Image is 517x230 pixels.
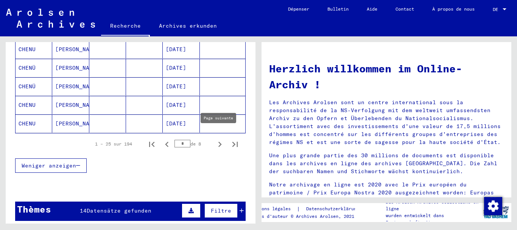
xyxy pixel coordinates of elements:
[101,17,150,36] a: Recherche
[297,205,300,212] font: |
[80,207,87,214] font: 14
[212,136,227,152] button: Page suivante
[306,206,359,211] font: Datenschutzerklärung
[159,136,174,152] button: Page précédente
[484,197,502,215] img: Zustimmung ändern
[166,46,186,53] font: [DATE]
[432,6,475,12] font: À propos de nous
[396,6,414,12] font: Contact
[15,158,87,173] button: Weniger anzeigen
[166,83,186,90] font: [DATE]
[269,62,462,91] font: Herzlich willkommen im Online-Archiv !
[55,102,100,108] font: [PERSON_NAME]
[19,83,36,90] font: CHENÜ
[144,136,159,152] button: Première page
[22,162,76,169] font: Weniger anzeigen
[327,6,349,12] font: Bulletin
[269,152,497,175] font: Une plus grande partie des 30 millions de documents est disponible dans les archives en ligne des...
[367,6,377,12] font: Aide
[288,6,309,12] font: Dépenser
[269,99,501,146] font: Les Archives Arolsen sont un centre international sous la responsabilité de la NS-Verfolgung mit ...
[166,64,186,71] font: [DATE]
[190,141,201,147] font: de 8
[95,141,132,147] font: 1 – 25 sur 194
[493,6,498,12] font: DE
[482,203,510,222] img: yv_logo.png
[19,64,36,71] font: CHENÜ
[55,120,100,127] font: [PERSON_NAME]
[6,9,95,28] img: Arolsen_neg.svg
[19,120,36,127] font: CHENU
[484,197,502,215] div: Zustimmung ändern
[55,64,100,71] font: [PERSON_NAME]
[110,22,141,29] font: Recherche
[150,17,226,35] a: Archives erkunden
[55,46,100,53] font: [PERSON_NAME]
[386,213,444,225] font: wurden entwickelt dans Partnerschaft mit
[87,207,151,214] font: Datensätze gefunden
[227,136,243,152] button: Dernière page
[248,213,354,219] font: Droits d'auteur © Archives Arolsen, 2021
[166,120,186,127] font: [DATE]
[269,181,494,212] font: Notre archivage en ligne est 2020 avec le Prix européen du patrimoine / Prix Europa Nostra 2020 a...
[204,203,238,218] button: Filtre
[159,22,217,29] font: Archives erkunden
[19,102,36,108] font: CHENU
[19,46,36,53] font: CHENU
[248,205,297,213] a: Mentions légales
[248,206,291,211] font: Mentions légales
[55,83,100,90] font: [PERSON_NAME]
[211,207,231,214] font: Filtre
[17,203,51,215] font: Thèmes
[300,205,368,213] a: Datenschutzerklärung
[166,102,186,108] font: [DATE]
